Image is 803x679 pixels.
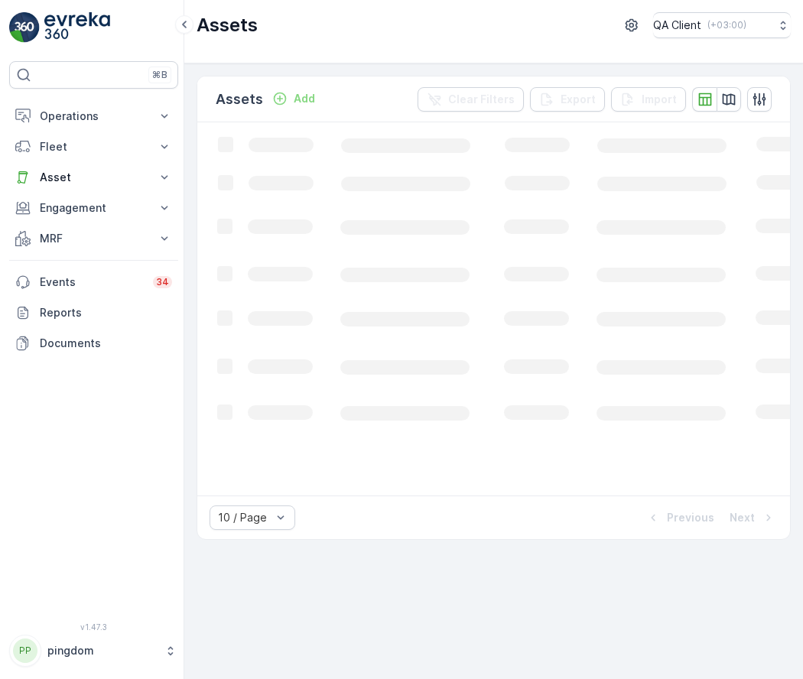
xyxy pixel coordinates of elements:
[9,162,178,193] button: Asset
[9,328,178,359] a: Documents
[707,19,746,31] p: ( +03:00 )
[530,87,605,112] button: Export
[40,109,148,124] p: Operations
[40,231,148,246] p: MRF
[13,638,37,663] div: PP
[653,12,791,38] button: QA Client(+03:00)
[216,89,263,110] p: Assets
[448,92,515,107] p: Clear Filters
[197,13,258,37] p: Assets
[266,89,321,108] button: Add
[561,92,596,107] p: Export
[156,276,169,288] p: 34
[9,622,178,632] span: v 1.47.3
[9,297,178,328] a: Reports
[44,12,110,43] img: logo_light-DOdMpM7g.png
[9,193,178,223] button: Engagement
[9,223,178,254] button: MRF
[730,510,755,525] p: Next
[611,87,686,112] button: Import
[152,69,167,81] p: ⌘B
[9,12,40,43] img: logo
[728,508,778,527] button: Next
[47,643,157,658] p: pingdom
[40,170,148,185] p: Asset
[653,18,701,33] p: QA Client
[9,101,178,132] button: Operations
[40,200,148,216] p: Engagement
[294,91,315,106] p: Add
[40,305,172,320] p: Reports
[642,92,677,107] p: Import
[40,275,144,290] p: Events
[667,510,714,525] p: Previous
[644,508,716,527] button: Previous
[40,336,172,351] p: Documents
[9,635,178,667] button: PPpingdom
[418,87,524,112] button: Clear Filters
[9,267,178,297] a: Events34
[9,132,178,162] button: Fleet
[40,139,148,154] p: Fleet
